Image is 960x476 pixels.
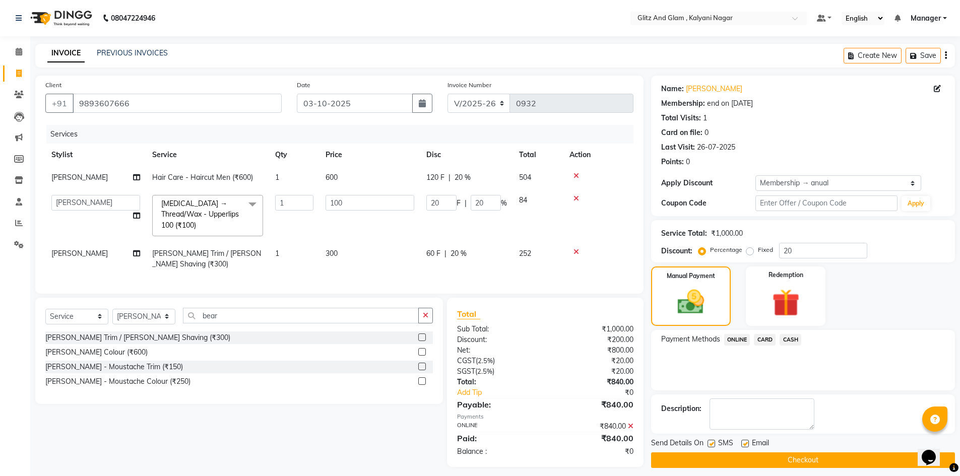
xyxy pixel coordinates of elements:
[755,195,898,211] input: Enter Offer / Coupon Code
[478,357,493,365] span: 2.5%
[661,198,756,209] div: Coupon Code
[45,376,190,387] div: [PERSON_NAME] - Moustache Colour (₹250)
[457,367,475,376] span: SGST
[545,356,641,366] div: ₹20.00
[661,334,720,345] span: Payment Methods
[152,249,261,268] span: [PERSON_NAME] Trim / [PERSON_NAME] Shaving (₹300)
[661,113,701,123] div: Total Visits:
[661,178,756,188] div: Apply Discount
[519,195,527,205] span: 84
[97,48,168,57] a: PREVIOUS INVOICES
[844,48,902,63] button: Create New
[703,113,707,123] div: 1
[457,309,480,319] span: Total
[705,127,709,138] div: 0
[906,48,941,63] button: Save
[146,144,269,166] th: Service
[455,172,471,183] span: 20 %
[450,398,545,411] div: Payable:
[752,438,769,450] span: Email
[326,173,338,182] span: 600
[269,144,319,166] th: Qty
[477,367,492,375] span: 2.5%
[513,144,563,166] th: Total
[73,94,282,113] input: Search by Name/Mobile/Email/Code
[45,347,148,358] div: [PERSON_NAME] Colour (₹600)
[420,144,513,166] th: Disc
[161,199,239,230] span: [MEDICAL_DATA] → Thread/Wax - Upperlips 100 (₹100)
[51,249,108,258] span: [PERSON_NAME]
[275,249,279,258] span: 1
[667,271,715,281] label: Manual Payment
[545,421,641,432] div: ₹840.00
[450,345,545,356] div: Net:
[661,403,701,414] div: Description:
[651,438,703,450] span: Send Details On
[669,287,713,317] img: _cash.svg
[780,334,801,346] span: CASH
[501,198,507,209] span: %
[545,324,641,334] div: ₹1,000.00
[661,246,692,256] div: Discount:
[196,221,201,230] a: x
[45,332,230,343] div: [PERSON_NAME] Trim / [PERSON_NAME] Shaving (₹300)
[451,248,467,259] span: 20 %
[426,172,444,183] span: 120 F
[718,438,733,450] span: SMS
[661,127,702,138] div: Card on file:
[711,228,743,239] div: ₹1,000.00
[686,157,690,167] div: 0
[724,334,750,346] span: ONLINE
[444,248,446,259] span: |
[545,398,641,411] div: ₹840.00
[450,356,545,366] div: ( )
[519,249,531,258] span: 252
[686,84,742,94] a: [PERSON_NAME]
[457,198,461,209] span: F
[545,366,641,377] div: ₹20.00
[450,387,561,398] a: Add Tip
[45,144,146,166] th: Stylist
[447,81,491,90] label: Invoice Number
[45,81,61,90] label: Client
[275,173,279,182] span: 1
[545,446,641,457] div: ₹0
[450,421,545,432] div: ONLINE
[661,157,684,167] div: Points:
[152,173,253,182] span: Hair Care - Haircut Men (₹600)
[545,432,641,444] div: ₹840.00
[450,432,545,444] div: Paid:
[45,94,74,113] button: +91
[707,98,753,109] div: end on [DATE]
[651,452,955,468] button: Checkout
[51,173,108,182] span: [PERSON_NAME]
[661,84,684,94] div: Name:
[111,4,155,32] b: 08047224946
[326,249,338,258] span: 300
[519,173,531,182] span: 504
[661,142,695,153] div: Last Visit:
[465,198,467,209] span: |
[763,286,808,320] img: _gift.svg
[426,248,440,259] span: 60 F
[710,245,742,254] label: Percentage
[545,377,641,387] div: ₹840.00
[26,4,95,32] img: logo
[45,362,183,372] div: [PERSON_NAME] - Moustache Trim (₹150)
[450,446,545,457] div: Balance :
[449,172,451,183] span: |
[450,366,545,377] div: ( )
[457,413,633,421] div: Payments
[661,228,707,239] div: Service Total:
[457,356,476,365] span: CGST
[47,44,85,62] a: INVOICE
[758,245,773,254] label: Fixed
[697,142,735,153] div: 26-07-2025
[561,387,641,398] div: ₹0
[911,13,941,24] span: Manager
[46,125,641,144] div: Services
[545,334,641,345] div: ₹200.00
[769,270,803,280] label: Redemption
[918,436,950,466] iframe: chat widget
[563,144,633,166] th: Action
